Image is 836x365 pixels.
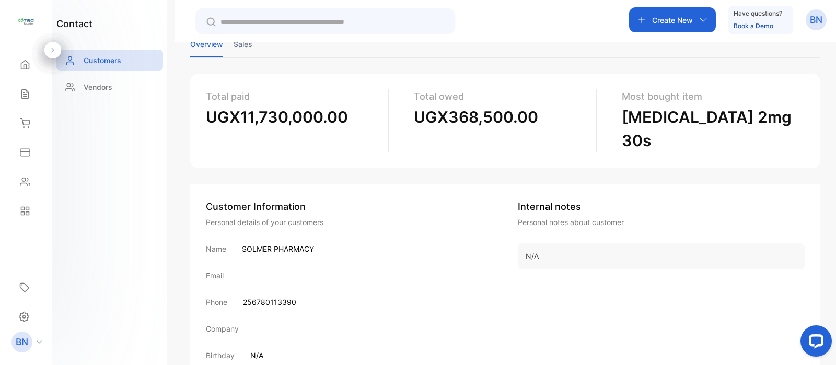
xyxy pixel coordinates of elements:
p: Vendors [84,81,112,92]
a: Vendors [56,76,163,98]
p: Internal notes [518,199,805,214]
p: Personal notes about customer [518,217,805,228]
p: Have questions? [734,8,782,19]
p: Most bought item [622,89,796,103]
div: Customer Information [206,199,505,214]
div: Personal details of your customers [206,217,505,228]
li: Overview [190,31,223,57]
a: Customers [56,50,163,71]
p: BN [810,13,822,27]
a: Book a Demo [734,22,773,30]
p: BN [16,335,28,349]
p: N/A [250,350,263,361]
p: Name [206,243,226,254]
li: Sales [234,31,252,57]
p: N/A [526,251,797,262]
span: UGX11,730,000.00 [206,108,348,126]
button: BN [806,7,827,32]
p: Customers [84,55,121,66]
p: Email [206,270,224,281]
button: Create New [629,7,716,32]
h1: contact [56,17,92,31]
iframe: LiveChat chat widget [792,321,836,365]
p: [MEDICAL_DATA] 2mg 30s [622,105,796,152]
p: Total owed [414,89,588,103]
img: logo [18,14,34,29]
p: Total paid [206,89,380,103]
span: UGX368,500.00 [414,108,538,126]
p: Create New [652,15,693,26]
p: Birthday [206,350,235,361]
p: Phone [206,297,227,308]
p: Company [206,323,239,334]
p: 256780113390 [243,297,296,308]
p: SOLMER PHARMACY [242,243,314,254]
